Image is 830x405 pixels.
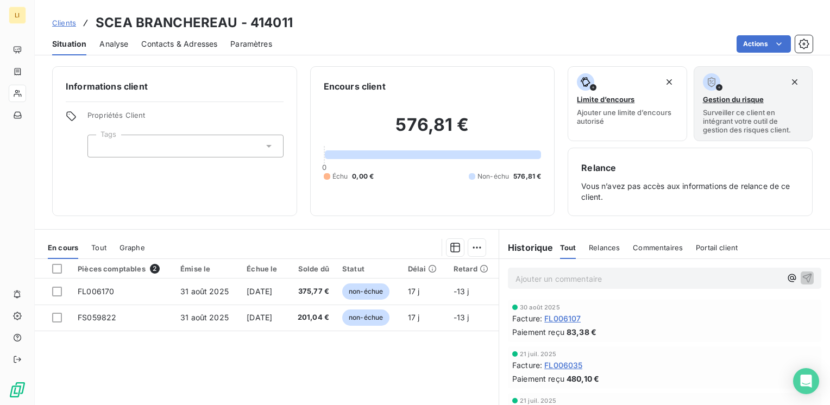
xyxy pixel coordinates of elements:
[78,313,116,322] span: FS059822
[696,243,738,252] span: Portail client
[703,108,803,134] span: Surveiller ce client en intégrant votre outil de gestion des risques client.
[342,283,389,300] span: non-échue
[52,17,76,28] a: Clients
[324,114,542,147] h2: 576,81 €
[544,313,581,324] span: FL006107
[560,243,576,252] span: Tout
[454,313,469,322] span: -13 j
[294,264,329,273] div: Solde dû
[247,287,272,296] span: [DATE]
[477,172,509,181] span: Non-échu
[581,161,799,174] h6: Relance
[247,264,281,273] div: Échue le
[52,39,86,49] span: Situation
[247,313,272,322] span: [DATE]
[99,39,128,49] span: Analyse
[342,309,389,326] span: non-échue
[567,326,596,338] span: 83,38 €
[512,359,542,371] span: Facture :
[454,264,492,273] div: Retard
[97,141,105,151] input: Ajouter une valeur
[120,243,145,252] span: Graphe
[48,243,78,252] span: En cours
[150,264,160,274] span: 2
[567,373,599,384] span: 480,10 €
[633,243,683,252] span: Commentaires
[694,66,813,141] button: Gestion du risqueSurveiller ce client en intégrant votre outil de gestion des risques client.
[87,111,284,126] span: Propriétés Client
[66,80,284,93] h6: Informations client
[9,7,26,24] div: LI
[408,287,420,296] span: 17 j
[78,264,167,274] div: Pièces comptables
[322,163,326,172] span: 0
[52,18,76,27] span: Clients
[408,313,420,322] span: 17 j
[703,95,764,104] span: Gestion du risque
[512,373,564,384] span: Paiement reçu
[294,286,329,297] span: 375,77 €
[499,241,554,254] h6: Historique
[141,39,217,49] span: Contacts & Adresses
[342,264,395,273] div: Statut
[324,80,386,93] h6: Encours client
[520,397,556,404] span: 21 juil. 2025
[793,368,819,394] div: Open Intercom Messenger
[513,172,541,181] span: 576,81 €
[577,95,634,104] span: Limite d’encours
[408,264,441,273] div: Délai
[78,287,114,296] span: FL006170
[520,351,556,357] span: 21 juil. 2025
[454,287,469,296] span: -13 j
[568,66,687,141] button: Limite d’encoursAjouter une limite d’encours autorisé
[512,313,542,324] span: Facture :
[520,304,560,311] span: 30 août 2025
[9,381,26,398] img: Logo LeanPay
[180,264,234,273] div: Émise le
[96,13,293,33] h3: SCEA BRANCHEREAU - 414011
[512,326,564,338] span: Paiement reçu
[91,243,106,252] span: Tout
[737,35,791,53] button: Actions
[544,359,582,371] span: FL006035
[332,172,348,181] span: Échu
[180,287,229,296] span: 31 août 2025
[230,39,272,49] span: Paramètres
[581,161,799,202] div: Vous n’avez pas accès aux informations de relance de ce client.
[294,312,329,323] span: 201,04 €
[589,243,620,252] span: Relances
[180,313,229,322] span: 31 août 2025
[352,172,374,181] span: 0,00 €
[577,108,677,125] span: Ajouter une limite d’encours autorisé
